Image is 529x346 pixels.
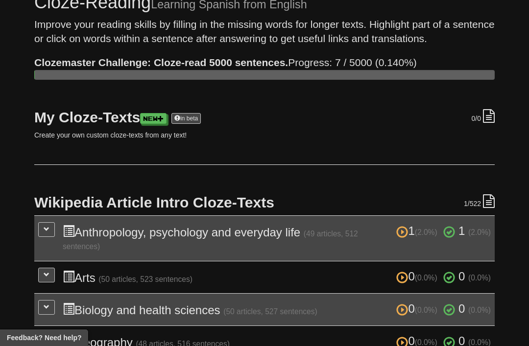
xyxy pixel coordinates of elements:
div: /0 [472,109,495,123]
strong: Clozemaster Challenge: Cloze-read 5000 sentences. [34,57,288,68]
p: Improve your reading skills by filling in the missing words for longer texts. Highlight part of a... [34,17,495,46]
h3: Biology and health sciences [63,302,491,317]
span: 0 [396,302,440,315]
small: (2.0%) [415,228,437,236]
span: 1 [396,224,440,237]
h2: My Cloze-Texts [34,109,495,125]
span: 0 [458,302,465,315]
span: 1 [464,200,468,208]
div: /522 [464,194,495,208]
small: (50 articles, 527 sentences) [223,307,317,316]
span: 0 [396,270,440,283]
span: 0 [458,270,465,283]
a: New [140,113,167,124]
small: (0.0%) [415,306,437,314]
small: (50 articles, 523 sentences) [98,275,192,283]
h3: Anthropology, psychology and everyday life [63,225,491,252]
small: (49 articles, 512 sentences) [63,230,358,251]
a: in beta [171,113,201,124]
h2: Wikipedia Article Intro Cloze-Texts [34,194,495,210]
small: (0.0%) [415,274,437,282]
small: (0.0%) [468,274,491,282]
small: (2.0%) [468,228,491,236]
p: Create your own custom cloze-texts from any text! [34,130,495,140]
span: Progress: 7 / 5000 (0.140%) [34,57,417,68]
small: (0.0%) [468,306,491,314]
span: 1 [458,224,465,237]
h3: Arts [63,270,491,284]
span: 0 [472,115,476,122]
span: Open feedback widget [7,333,81,343]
